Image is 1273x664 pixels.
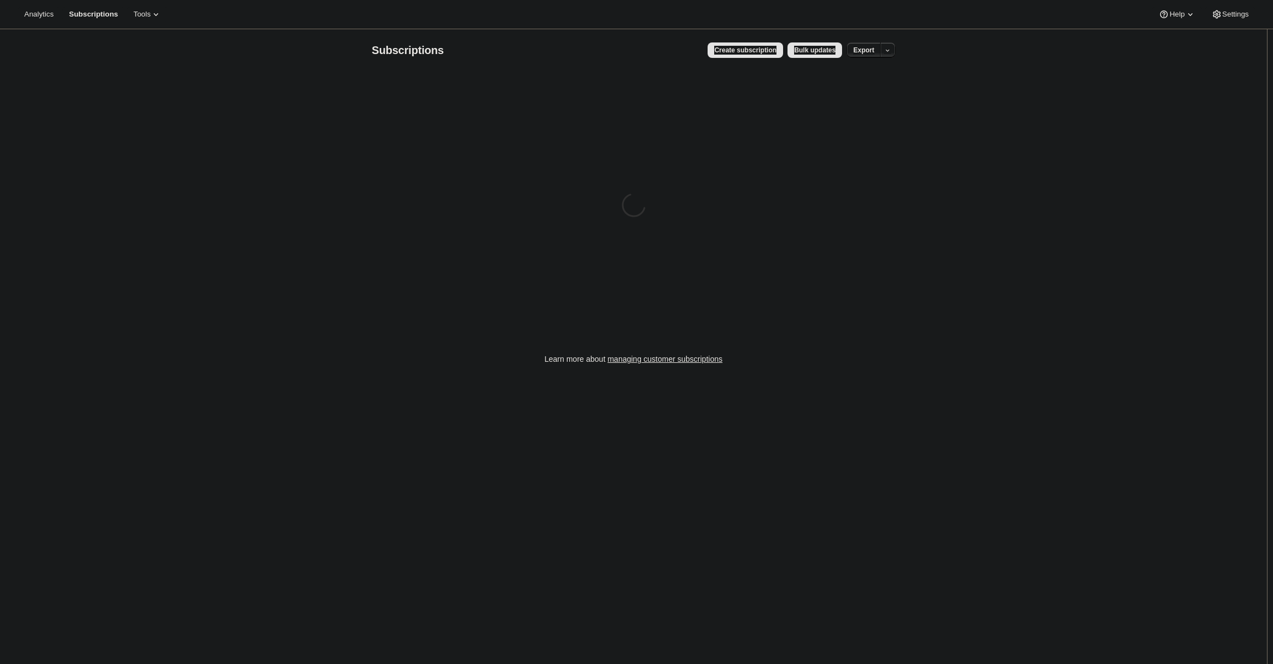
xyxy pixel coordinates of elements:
button: Export [846,42,881,58]
span: Create subscription [714,46,776,55]
span: Settings [1222,10,1249,19]
button: Help [1152,7,1202,22]
span: Subscriptions [372,44,444,56]
span: Export [853,46,874,55]
span: Tools [133,10,150,19]
span: Subscriptions [69,10,118,19]
button: Bulk updates [787,42,842,58]
span: Bulk updates [794,46,835,55]
p: Learn more about [544,354,722,365]
button: Tools [127,7,168,22]
button: Create subscription [708,42,783,58]
button: Subscriptions [62,7,125,22]
button: Settings [1205,7,1255,22]
span: Help [1169,10,1184,19]
a: managing customer subscriptions [607,355,722,363]
button: Analytics [18,7,60,22]
span: Analytics [24,10,53,19]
